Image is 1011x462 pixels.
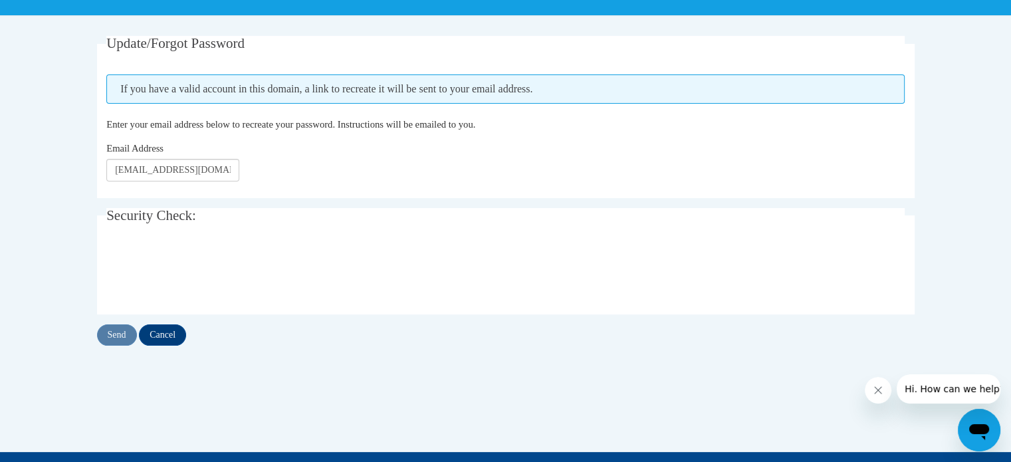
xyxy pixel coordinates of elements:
iframe: Button to launch messaging window [958,409,1000,451]
span: Email Address [106,143,164,154]
input: Email [106,159,239,181]
span: Security Check: [106,207,196,223]
span: Hi. How can we help? [8,9,108,20]
span: Enter your email address below to recreate your password. Instructions will be emailed to you. [106,119,475,130]
iframe: Close message [865,377,891,404]
span: If you have a valid account in this domain, a link to recreate it will be sent to your email addr... [106,74,905,104]
iframe: reCAPTCHA [106,246,308,298]
input: Cancel [139,324,186,346]
span: Update/Forgot Password [106,35,245,51]
iframe: Message from company [897,374,1000,404]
